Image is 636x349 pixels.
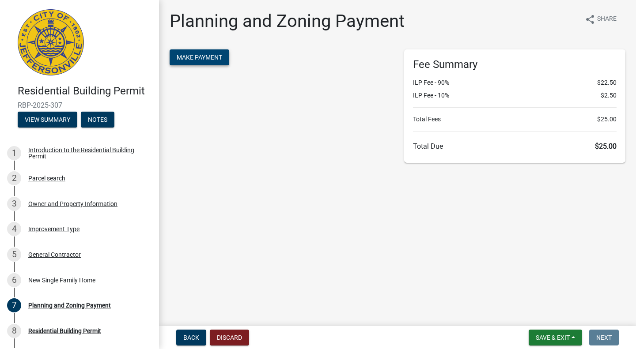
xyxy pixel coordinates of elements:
[536,334,570,341] span: Save & Exit
[7,222,21,236] div: 4
[7,197,21,211] div: 3
[18,101,141,109] span: RBP-2025-307
[28,201,117,207] div: Owner and Property Information
[601,91,617,100] span: $2.50
[18,112,77,128] button: View Summary
[585,14,595,25] i: share
[7,146,21,160] div: 1
[28,328,101,334] div: Residential Building Permit
[595,142,617,150] span: $25.00
[7,171,21,185] div: 2
[578,11,624,28] button: shareShare
[28,147,145,159] div: Introduction to the Residential Building Permit
[170,49,229,65] button: Make Payment
[7,248,21,262] div: 5
[413,58,617,71] h6: Fee Summary
[413,115,617,124] li: Total Fees
[170,11,405,32] h1: Planning and Zoning Payment
[177,54,222,61] span: Make Payment
[18,85,152,98] h4: Residential Building Permit
[7,298,21,312] div: 7
[413,78,617,87] li: ILP Fee - 90%
[413,142,617,150] h6: Total Due
[210,330,249,345] button: Discard
[28,226,79,232] div: Improvement Type
[529,330,582,345] button: Save & Exit
[7,273,21,287] div: 6
[81,116,114,124] wm-modal-confirm: Notes
[28,175,65,181] div: Parcel search
[7,324,21,338] div: 8
[18,9,84,75] img: City of Jeffersonville, Indiana
[413,91,617,100] li: ILP Fee - 10%
[28,277,95,283] div: New Single Family Home
[596,334,612,341] span: Next
[28,251,81,258] div: General Contractor
[589,330,619,345] button: Next
[18,116,77,124] wm-modal-confirm: Summary
[81,112,114,128] button: Notes
[183,334,199,341] span: Back
[597,14,617,25] span: Share
[28,302,111,308] div: Planning and Zoning Payment
[176,330,206,345] button: Back
[597,78,617,87] span: $22.50
[597,115,617,124] span: $25.00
